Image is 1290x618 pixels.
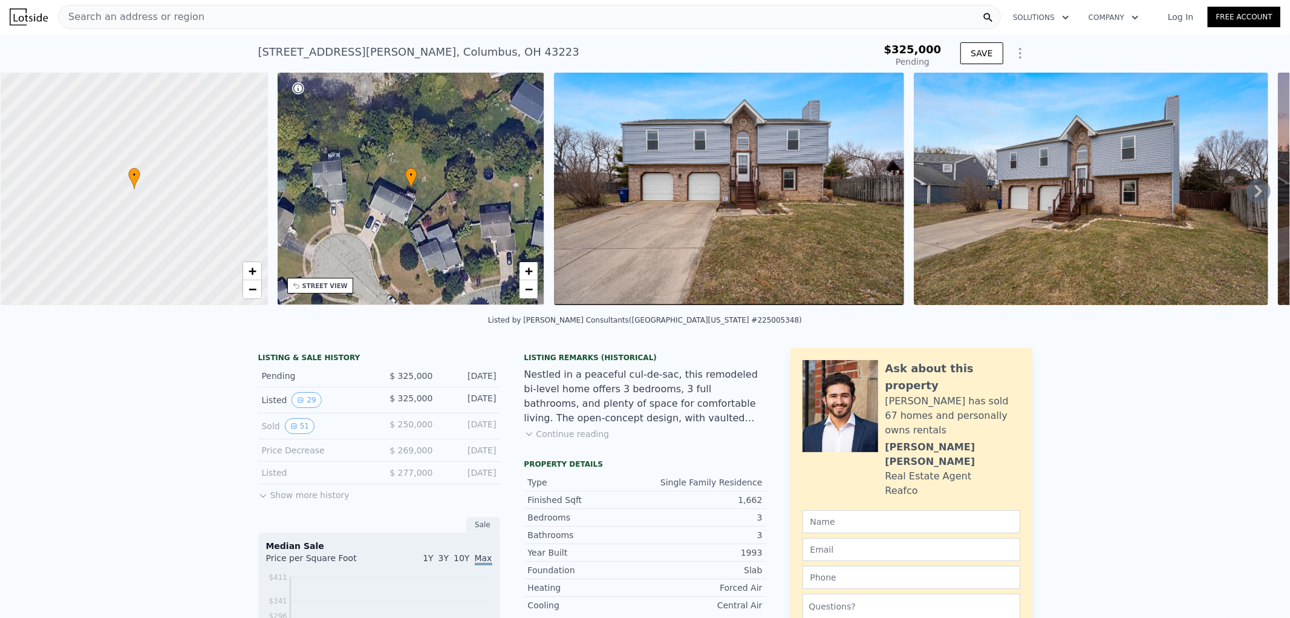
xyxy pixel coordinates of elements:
[914,73,1268,305] img: Sale: 141490175 Parcel: 118628691
[438,553,449,563] span: 3Y
[524,353,766,363] div: Listing Remarks (Historical)
[262,418,370,434] div: Sold
[1003,7,1079,28] button: Solutions
[248,263,256,278] span: +
[443,467,497,479] div: [DATE]
[10,8,48,25] img: Lotside
[645,494,763,506] div: 1,662
[269,597,287,605] tspan: $341
[488,316,802,324] div: Listed by [PERSON_NAME] Consultants ([GEOGRAPHIC_DATA][US_STATE] #225005348)
[258,44,579,61] div: [STREET_ADDRESS][PERSON_NAME] , Columbus , OH 43223
[128,168,140,189] div: •
[960,42,1003,64] button: SAVE
[262,392,370,408] div: Listed
[524,428,610,440] button: Continue reading
[389,445,432,455] span: $ 269,000
[285,418,314,434] button: View historical data
[803,566,1020,589] input: Phone
[475,553,492,565] span: Max
[248,281,256,297] span: −
[243,280,261,298] a: Zoom out
[443,370,497,382] div: [DATE]
[266,540,492,552] div: Median Sale
[524,459,766,469] div: Property details
[528,564,645,576] div: Foundation
[528,599,645,611] div: Cooling
[454,553,469,563] span: 10Y
[443,444,497,456] div: [DATE]
[128,169,140,180] span: •
[645,547,763,559] div: 1993
[258,353,500,365] div: LISTING & SALE HISTORY
[302,281,348,291] div: STREET VIEW
[389,419,432,429] span: $ 250,000
[645,511,763,524] div: 3
[525,263,533,278] span: +
[885,469,972,484] div: Real Estate Agent
[405,169,417,180] span: •
[528,476,645,488] div: Type
[466,517,500,533] div: Sale
[884,56,942,68] div: Pending
[1208,7,1280,27] a: Free Account
[1008,41,1032,65] button: Show Options
[262,444,370,456] div: Price Decrease
[645,599,763,611] div: Central Air
[423,553,433,563] span: 1Y
[266,552,379,571] div: Price per Square Foot
[258,484,350,501] button: Show more history
[528,529,645,541] div: Bathrooms
[389,393,432,403] span: $ 325,000
[645,564,763,576] div: Slab
[59,10,204,24] span: Search an address or region
[645,529,763,541] div: 3
[389,371,432,381] span: $ 325,000
[524,367,766,426] div: Nestled in a peaceful cul-de-sac, this remodeled bi-level home offers 3 bedrooms, 3 full bathroom...
[1079,7,1148,28] button: Company
[885,484,918,498] div: Reafco
[525,281,533,297] span: −
[262,467,370,479] div: Listed
[885,394,1020,438] div: [PERSON_NAME] has sold 67 homes and personally owns rentals
[520,280,538,298] a: Zoom out
[269,573,287,582] tspan: $411
[528,547,645,559] div: Year Built
[262,370,370,382] div: Pending
[803,510,1020,533] input: Name
[885,440,1020,469] div: [PERSON_NAME] [PERSON_NAME]
[528,511,645,524] div: Bedrooms
[645,476,763,488] div: Single Family Residence
[292,392,321,408] button: View historical data
[1153,11,1208,23] a: Log In
[554,73,904,305] img: Sale: 141490175 Parcel: 118628691
[443,392,497,408] div: [DATE]
[528,582,645,594] div: Heating
[884,43,942,56] span: $325,000
[803,538,1020,561] input: Email
[885,360,1020,394] div: Ask about this property
[645,582,763,594] div: Forced Air
[243,262,261,280] a: Zoom in
[520,262,538,280] a: Zoom in
[528,494,645,506] div: Finished Sqft
[443,418,497,434] div: [DATE]
[405,168,417,189] div: •
[389,468,432,478] span: $ 277,000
